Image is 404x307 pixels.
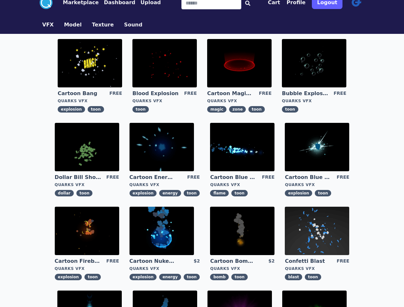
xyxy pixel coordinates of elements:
a: Cartoon Magic Zone [207,90,254,97]
span: energy [159,274,181,280]
span: flame [210,190,229,196]
a: Cartoon Bomb Fuse [210,258,256,265]
button: Model [64,21,82,29]
span: zone [229,106,246,113]
img: imgAlt [130,123,194,171]
div: FREE [337,174,349,181]
span: toon [231,190,248,196]
button: Texture [92,21,114,29]
div: FREE [262,174,274,181]
span: explosion [130,274,157,280]
span: toon [305,274,321,280]
img: imgAlt [132,39,197,87]
div: Quarks VFX [282,98,346,104]
div: Quarks VFX [285,266,349,271]
span: toon [248,106,265,113]
div: Quarks VFX [55,182,119,187]
span: explosion [285,190,312,196]
span: energy [159,190,181,196]
a: Confetti Blast [285,258,331,265]
div: Quarks VFX [55,266,119,271]
div: Quarks VFX [130,182,200,187]
a: Cartoon Bang [58,90,104,97]
img: imgAlt [210,207,274,255]
a: Bubble Explosion [282,90,328,97]
button: Sound [124,21,142,29]
span: toon [184,274,200,280]
span: explosion [55,274,82,280]
a: Model [59,21,87,29]
a: Texture [87,21,119,29]
a: Cartoon Energy Explosion [130,174,176,181]
div: Quarks VFX [58,98,122,104]
div: Quarks VFX [210,182,274,187]
div: Quarks VFX [210,266,274,271]
div: FREE [334,90,346,97]
span: explosion [130,190,157,196]
div: Quarks VFX [132,98,197,104]
span: toon [76,190,93,196]
a: VFX [37,21,59,29]
a: Dollar Bill Shower [55,174,101,181]
span: blast [285,274,302,280]
div: FREE [106,174,119,181]
img: imgAlt [55,207,119,255]
span: dollar [55,190,74,196]
a: Cartoon Fireball Explosion [55,258,101,265]
img: imgAlt [282,39,346,87]
div: FREE [184,90,197,97]
img: imgAlt [210,123,274,171]
div: Quarks VFX [285,182,349,187]
span: toon [132,106,149,113]
span: toon [315,190,331,196]
img: imgAlt [58,39,122,87]
span: toon [231,274,248,280]
a: Cartoon Nuke Energy Explosion [130,258,176,265]
img: imgAlt [285,123,349,171]
img: imgAlt [285,207,349,255]
div: $2 [194,258,200,265]
div: FREE [337,258,349,265]
a: Sound [119,21,148,29]
div: Quarks VFX [207,98,272,104]
a: Blood Explosion [132,90,179,97]
button: VFX [42,21,54,29]
div: Quarks VFX [130,266,200,271]
span: toon [88,106,104,113]
span: bomb [210,274,229,280]
div: $2 [268,258,274,265]
img: imgAlt [207,39,272,87]
a: Cartoon Blue Gas Explosion [285,174,331,181]
span: toon [282,106,298,113]
img: imgAlt [130,207,194,255]
span: toon [84,274,101,280]
div: FREE [106,258,119,265]
span: magic [207,106,226,113]
a: Cartoon Blue Flamethrower [210,174,256,181]
div: FREE [259,90,272,97]
span: explosion [58,106,85,113]
div: FREE [187,174,200,181]
img: imgAlt [55,123,119,171]
span: toon [184,190,200,196]
div: FREE [110,90,122,97]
